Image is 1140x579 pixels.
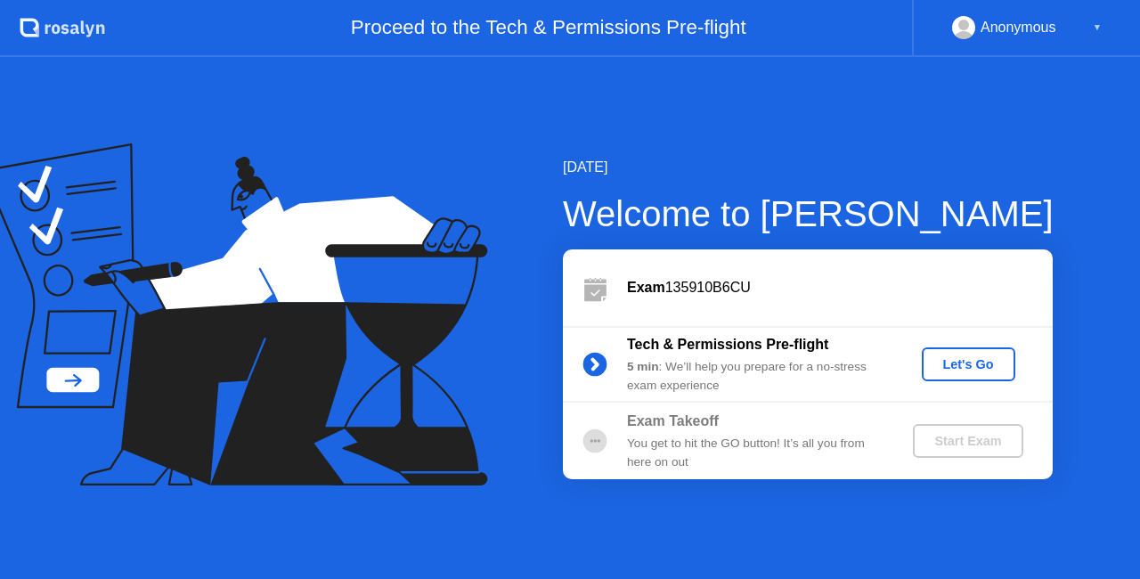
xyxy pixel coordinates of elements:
div: Anonymous [981,16,1056,39]
div: Let's Go [929,357,1008,371]
div: : We’ll help you prepare for a no-stress exam experience [627,358,883,395]
button: Let's Go [922,347,1015,381]
b: 5 min [627,360,659,373]
div: Welcome to [PERSON_NAME] [563,187,1054,241]
b: Exam Takeoff [627,413,719,428]
div: [DATE] [563,157,1054,178]
button: Start Exam [913,424,1022,458]
b: Exam [627,280,665,295]
div: ▼ [1093,16,1102,39]
div: 135910B6CU [627,277,1053,298]
div: You get to hit the GO button! It’s all you from here on out [627,435,883,471]
div: Start Exam [920,434,1015,448]
b: Tech & Permissions Pre-flight [627,337,828,352]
